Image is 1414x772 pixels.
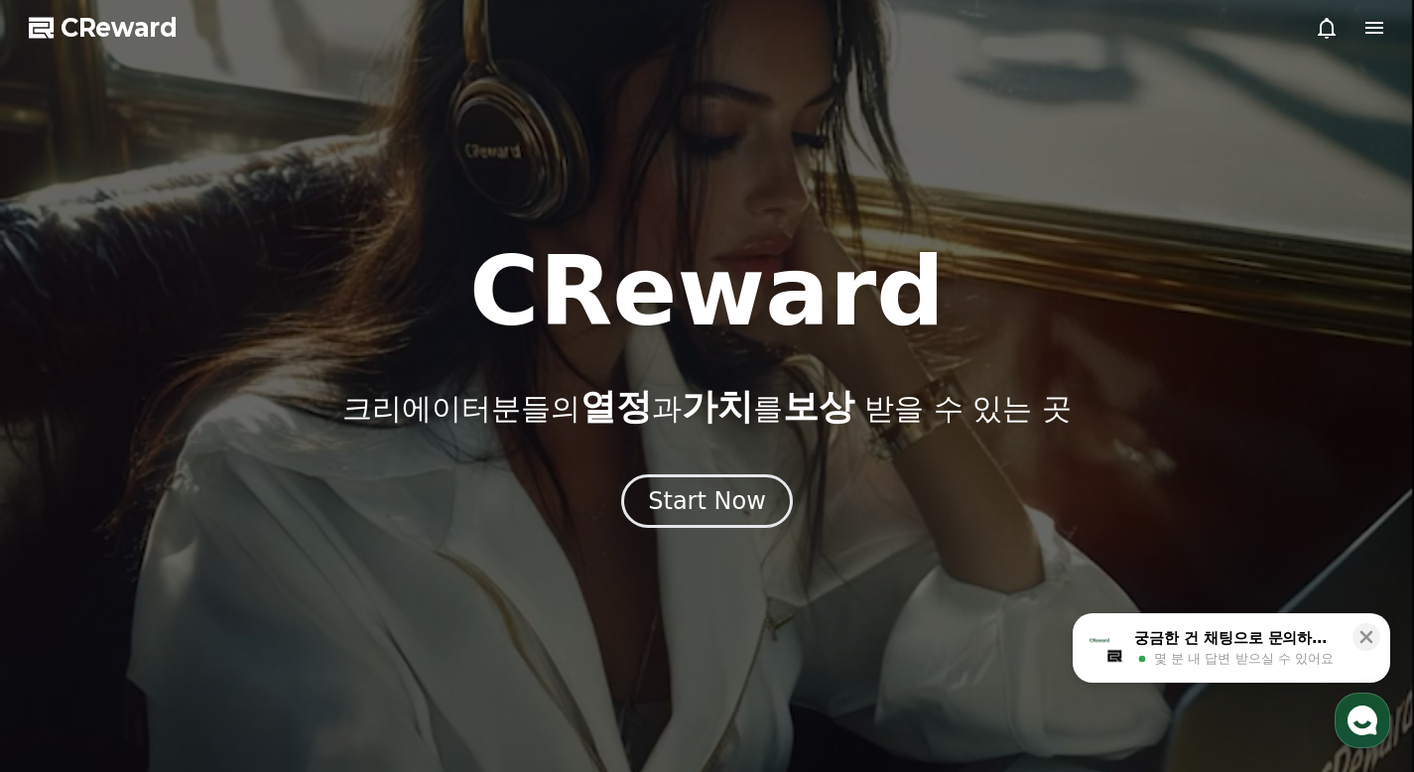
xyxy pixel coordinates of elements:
[469,244,945,339] h1: CReward
[682,386,753,427] span: 가치
[580,386,652,427] span: 열정
[342,387,1071,427] p: 크리에이터분들의 과 를 받을 수 있는 곳
[621,474,793,528] button: Start Now
[61,12,178,44] span: CReward
[783,386,854,427] span: 보상
[648,485,766,517] div: Start Now
[29,12,178,44] a: CReward
[621,494,793,513] a: Start Now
